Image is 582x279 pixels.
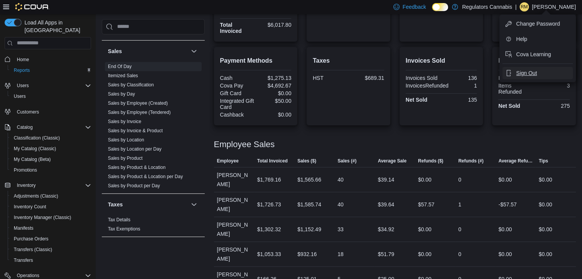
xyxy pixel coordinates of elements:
span: Total Invoiced [257,158,288,164]
div: $6,017.80 [257,22,291,28]
a: Sales by Invoice & Product [108,128,163,133]
button: Home [2,54,94,65]
div: Rachel McLennan [520,2,529,11]
span: Inventory [14,181,91,190]
h2: Payment Methods [220,56,292,65]
span: RM [521,2,528,11]
button: Customers [2,106,94,117]
span: Promotions [11,165,91,175]
a: Sales by Product per Day [108,183,160,188]
div: Items Refunded [498,83,532,95]
a: Sales by Classification [108,82,154,88]
a: Inventory Manager (Classic) [11,213,74,222]
div: Cash [220,75,254,81]
a: Sales by Product & Location [108,165,166,170]
div: InvoicesRefunded [406,83,448,89]
div: $51.79 [378,250,394,259]
div: $1,726.73 [257,200,281,209]
div: $1,275.13 [257,75,291,81]
div: $0.00 [539,200,552,209]
strong: Total Invoiced [220,22,242,34]
span: Inventory Manager (Classic) [11,213,91,222]
a: Promotions [11,165,40,175]
span: Sign Out [516,69,537,77]
a: Classification (Classic) [11,133,63,143]
div: $0.00 [257,112,291,118]
a: Transfers [11,256,36,265]
button: Users [14,81,32,90]
span: Transfers (Classic) [14,247,52,253]
div: $1,769.16 [257,175,281,184]
div: $689.31 [350,75,384,81]
span: Sales (#) [337,158,356,164]
span: Catalog [17,124,33,130]
div: [PERSON_NAME] [214,192,254,217]
span: Sales by Product [108,155,143,161]
span: Classification (Classic) [14,135,60,141]
span: Sales by Location per Day [108,146,161,152]
div: Invoices Sold [406,75,440,81]
div: $0.00 [418,250,431,259]
button: Cova Learning [502,48,573,60]
button: Catalog [2,122,94,133]
h2: Products Sold [498,56,570,65]
div: $932.16 [297,250,317,259]
div: $0.00 [499,225,512,234]
span: Average Sale [378,158,406,164]
span: Users [17,83,29,89]
h2: Invoices Sold [406,56,477,65]
a: Tax Exemptions [108,226,140,232]
p: Regulators Cannabis [462,2,512,11]
h3: Employee Sales [214,140,275,149]
button: Catalog [14,123,36,132]
a: Sales by Location [108,137,144,143]
p: | [515,2,517,11]
span: Transfers [14,257,33,263]
button: Inventory [2,180,94,191]
button: Sales [108,47,188,55]
span: Users [14,81,91,90]
a: Manifests [11,224,36,233]
strong: Net Sold [406,97,427,103]
button: Users [2,80,94,91]
span: Transfers [11,256,91,265]
div: $1,585.74 [297,200,321,209]
span: Customers [14,107,91,117]
button: My Catalog (Beta) [8,154,94,165]
div: $4,692.67 [257,83,291,89]
a: Customers [14,107,42,117]
div: 136 [443,75,477,81]
button: Change Password [502,18,573,30]
div: 3 [536,83,570,89]
h2: Taxes [313,56,384,65]
span: Sales by Employee (Tendered) [108,109,171,115]
span: Load All Apps in [GEOGRAPHIC_DATA] [21,19,91,34]
span: Reports [11,66,91,75]
span: Feedback [403,3,426,11]
span: Manifests [11,224,91,233]
button: Sales [189,47,199,56]
a: Home [14,55,32,64]
span: Operations [17,273,39,279]
img: Cova [15,3,49,11]
span: Purchase Orders [14,236,49,242]
a: Sales by Employee (Tendered) [108,110,171,115]
div: $34.92 [378,225,394,234]
div: -$57.57 [499,200,517,209]
a: Adjustments (Classic) [11,191,61,201]
div: $57.57 [418,200,434,209]
a: Reports [11,66,33,75]
span: My Catalog (Beta) [14,156,51,162]
a: Users [11,92,29,101]
span: Adjustments (Classic) [14,193,58,199]
span: Adjustments (Classic) [11,191,91,201]
div: 40 [337,200,344,209]
span: Home [17,57,29,63]
div: $1,565.66 [297,175,321,184]
div: Taxes [102,215,205,237]
div: $0.00 [418,225,431,234]
div: 1 [452,83,477,89]
span: Refunds (#) [458,158,484,164]
a: My Catalog (Classic) [11,144,59,153]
